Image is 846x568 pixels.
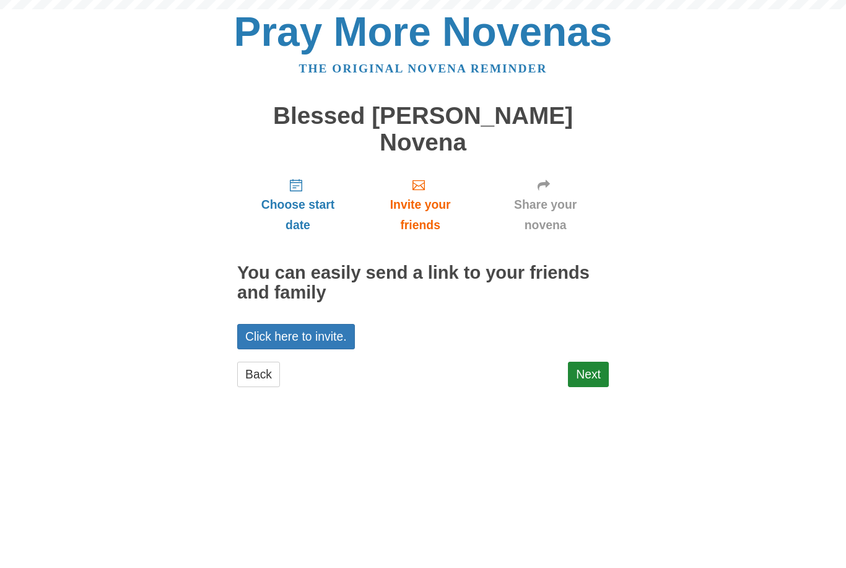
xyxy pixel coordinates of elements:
[234,9,613,55] a: Pray More Novenas
[237,168,359,242] a: Choose start date
[237,362,280,387] a: Back
[237,103,609,155] h1: Blessed [PERSON_NAME] Novena
[299,62,547,75] a: The original novena reminder
[568,362,609,387] a: Next
[250,194,346,235] span: Choose start date
[494,194,596,235] span: Share your novena
[371,194,469,235] span: Invite your friends
[237,263,609,303] h2: You can easily send a link to your friends and family
[482,168,609,242] a: Share your novena
[359,168,482,242] a: Invite your friends
[237,324,355,349] a: Click here to invite.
